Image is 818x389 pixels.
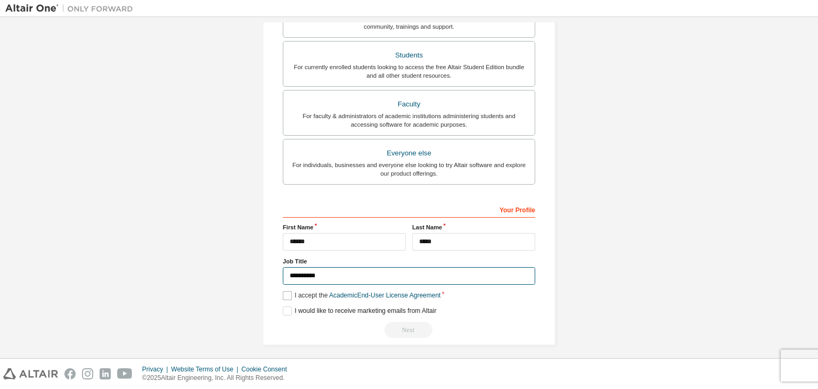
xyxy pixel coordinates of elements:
[82,368,93,379] img: instagram.svg
[283,307,436,316] label: I would like to receive marketing emails from Altair
[100,368,111,379] img: linkedin.svg
[142,374,293,383] p: © 2025 Altair Engineering, Inc. All Rights Reserved.
[283,291,440,300] label: I accept the
[241,365,293,374] div: Cookie Consent
[283,257,535,266] label: Job Title
[412,223,535,231] label: Last Name
[117,368,133,379] img: youtube.svg
[290,48,528,63] div: Students
[290,146,528,161] div: Everyone else
[3,368,58,379] img: altair_logo.svg
[5,3,138,14] img: Altair One
[290,161,528,178] div: For individuals, businesses and everyone else looking to try Altair software and explore our prod...
[290,63,528,80] div: For currently enrolled students looking to access the free Altair Student Edition bundle and all ...
[283,322,535,338] div: Read and acccept EULA to continue
[64,368,76,379] img: facebook.svg
[329,292,440,299] a: Academic End-User License Agreement
[290,112,528,129] div: For faculty & administrators of academic institutions administering students and accessing softwa...
[290,97,528,112] div: Faculty
[283,201,535,218] div: Your Profile
[283,223,406,231] label: First Name
[171,365,241,374] div: Website Terms of Use
[142,365,171,374] div: Privacy
[290,14,528,31] div: For existing customers looking to access software downloads, HPC resources, community, trainings ...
